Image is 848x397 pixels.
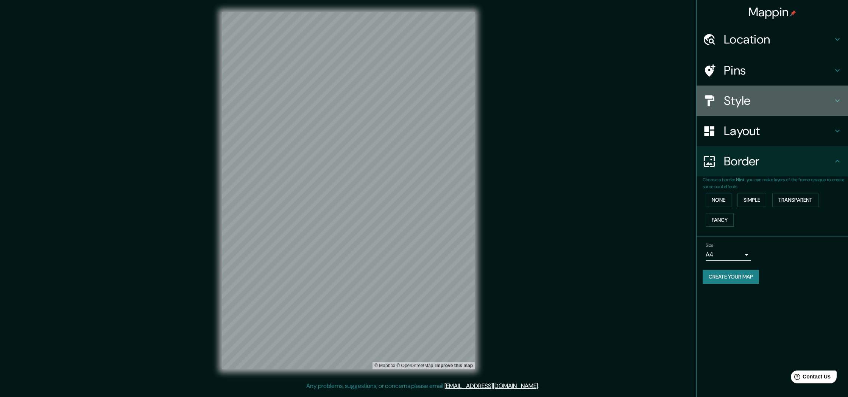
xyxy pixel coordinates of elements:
[697,86,848,116] div: Style
[697,146,848,176] div: Border
[706,213,734,227] button: Fancy
[724,123,833,139] h4: Layout
[697,116,848,146] div: Layout
[736,177,745,183] b: Hint
[706,242,714,249] label: Size
[435,363,473,368] a: Map feedback
[706,193,731,207] button: None
[222,12,475,369] canvas: Map
[703,176,848,190] p: Choose a border. : you can make layers of the frame opaque to create some cool effects.
[306,381,539,391] p: Any problems, suggestions, or concerns please email .
[706,249,751,261] div: A4
[724,63,833,78] h4: Pins
[737,193,766,207] button: Simple
[396,363,433,368] a: OpenStreetMap
[772,193,818,207] button: Transparent
[374,363,395,368] a: Mapbox
[697,24,848,54] div: Location
[539,381,540,391] div: .
[697,55,848,86] div: Pins
[724,93,833,108] h4: Style
[790,10,796,16] img: pin-icon.png
[781,367,840,389] iframe: Help widget launcher
[444,382,538,390] a: [EMAIL_ADDRESS][DOMAIN_NAME]
[748,5,797,20] h4: Mappin
[724,154,833,169] h4: Border
[703,270,759,284] button: Create your map
[724,32,833,47] h4: Location
[540,381,542,391] div: .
